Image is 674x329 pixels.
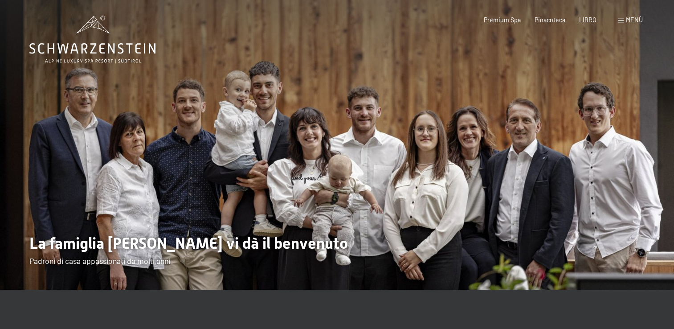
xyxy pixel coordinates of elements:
[29,234,348,252] span: La famiglia [PERSON_NAME] vi dà il benvenuto
[484,16,521,24] a: Premium Spa
[535,16,565,24] a: Pinacoteca
[579,16,596,24] a: LIBRO
[29,256,170,266] span: Padroni di casa appassionati da molti anni
[626,16,643,24] span: Menù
